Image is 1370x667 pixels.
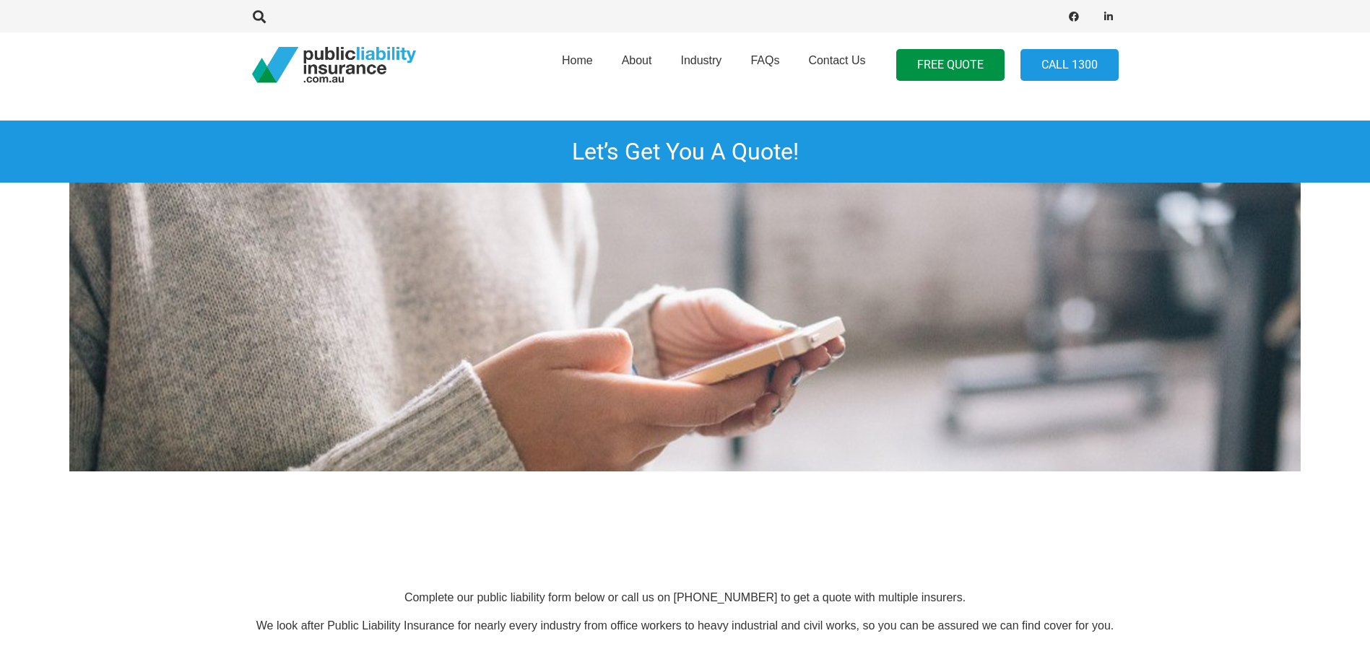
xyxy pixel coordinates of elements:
a: LinkedIn [1098,6,1119,27]
span: About [622,54,652,66]
img: Public liability insurance quote [69,183,1301,471]
a: pli_logotransparent [252,47,416,83]
span: Contact Us [808,54,865,66]
img: lloyds [22,471,94,544]
a: Search [246,10,274,23]
img: allianz [706,471,779,544]
span: Industry [680,54,721,66]
a: Call 1300 [1020,49,1119,82]
img: steadfast [935,471,1007,544]
a: FAQs [736,28,794,102]
a: Contact Us [794,28,880,102]
p: Complete our public liability form below or call us on [PHONE_NUMBER] to get a quote with multipl... [252,590,1119,606]
img: zurich [478,471,550,544]
a: About [607,28,667,102]
a: Industry [666,28,736,102]
a: FREE QUOTE [896,49,1005,82]
a: Facebook [1064,6,1084,27]
a: Home [547,28,607,102]
span: FAQs [750,54,779,66]
img: protecsure [1163,471,1236,544]
p: We look after Public Liability Insurance for nearly every industry from office workers to heavy i... [252,618,1119,634]
span: Home [562,54,593,66]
